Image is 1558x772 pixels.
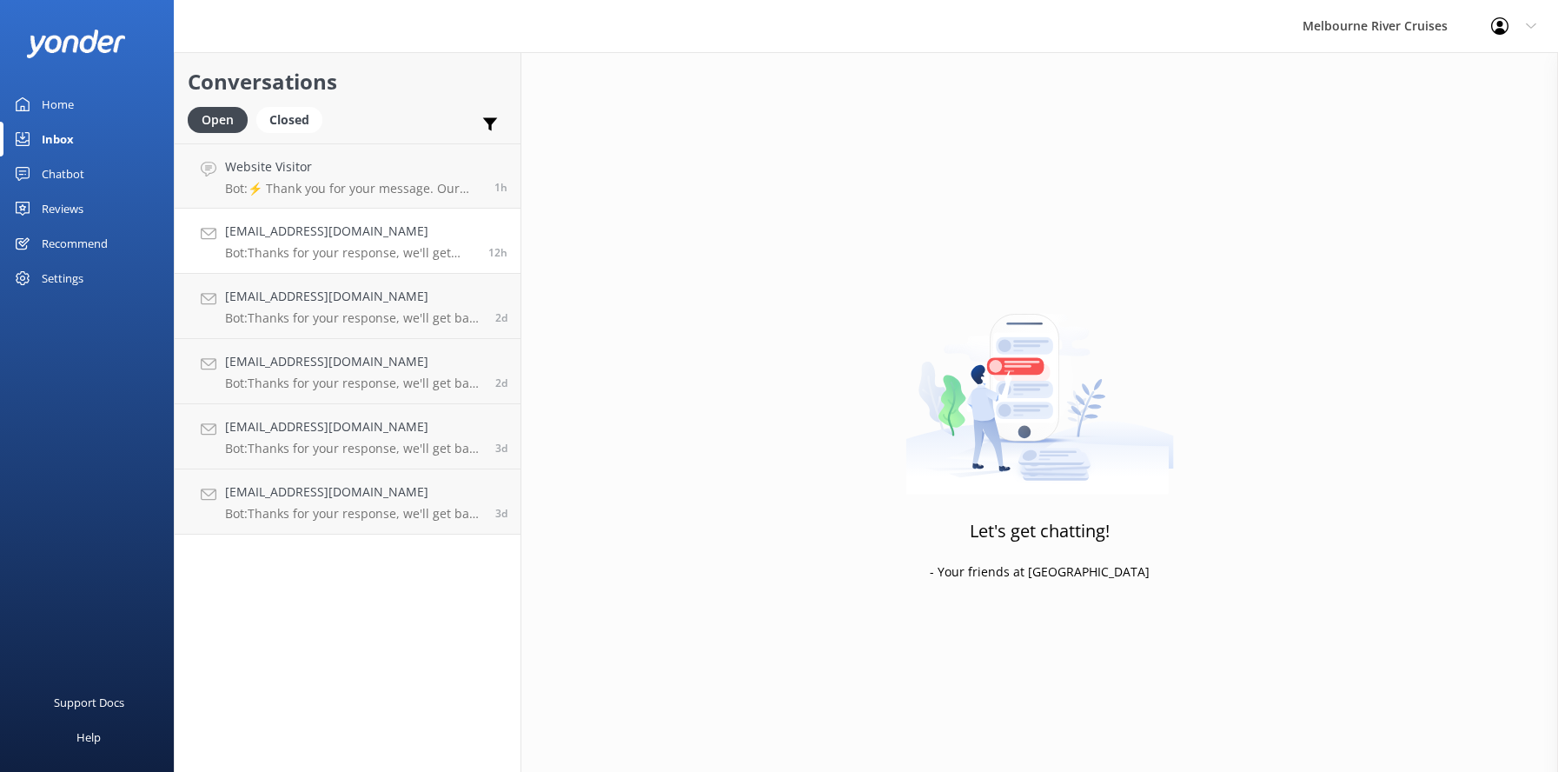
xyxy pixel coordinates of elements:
[188,110,256,129] a: Open
[225,181,481,196] p: Bot: ⚡ Thank you for your message. Our office hours are Mon - Fri 9.30am - 5pm. We'll get back to...
[225,287,482,306] h4: [EMAIL_ADDRESS][DOMAIN_NAME]
[42,226,108,261] div: Recommend
[488,245,507,260] span: Sep 15 2025 12:47am (UTC +10:00) Australia/Sydney
[175,339,520,404] a: [EMAIL_ADDRESS][DOMAIN_NAME]Bot:Thanks for your response, we'll get back to you as soon as we can...
[495,376,507,390] span: Sep 12 2025 04:37pm (UTC +10:00) Australia/Sydney
[175,209,520,274] a: [EMAIL_ADDRESS][DOMAIN_NAME]Bot:Thanks for your response, we'll get back to you as soon as we can...
[42,87,74,122] div: Home
[970,517,1110,545] h3: Let's get chatting!
[225,417,482,436] h4: [EMAIL_ADDRESS][DOMAIN_NAME]
[494,180,507,195] span: Sep 15 2025 11:14am (UTC +10:00) Australia/Sydney
[42,191,83,226] div: Reviews
[225,222,475,241] h4: [EMAIL_ADDRESS][DOMAIN_NAME]
[225,310,482,326] p: Bot: Thanks for your response, we'll get back to you as soon as we can during opening hours.
[256,110,331,129] a: Closed
[225,157,481,176] h4: Website Visitor
[26,30,126,58] img: yonder-white-logo.png
[225,482,482,502] h4: [EMAIL_ADDRESS][DOMAIN_NAME]
[42,261,83,296] div: Settings
[175,469,520,535] a: [EMAIL_ADDRESS][DOMAIN_NAME]Bot:Thanks for your response, we'll get back to you as soon as we can...
[495,506,507,521] span: Sep 11 2025 06:24pm (UTC +10:00) Australia/Sydney
[225,245,475,261] p: Bot: Thanks for your response, we'll get back to you as soon as we can during opening hours.
[225,506,482,522] p: Bot: Thanks for your response, we'll get back to you as soon as we can during opening hours.
[175,404,520,469] a: [EMAIL_ADDRESS][DOMAIN_NAME]Bot:Thanks for your response, we'll get back to you as soon as we can...
[225,376,482,391] p: Bot: Thanks for your response, we'll get back to you as soon as we can during opening hours.
[495,310,507,325] span: Sep 12 2025 05:14pm (UTC +10:00) Australia/Sydney
[188,107,248,133] div: Open
[225,352,482,371] h4: [EMAIL_ADDRESS][DOMAIN_NAME]
[256,107,322,133] div: Closed
[495,441,507,456] span: Sep 12 2025 11:57am (UTC +10:00) Australia/Sydney
[188,65,507,98] h2: Conversations
[175,143,520,209] a: Website VisitorBot:⚡ Thank you for your message. Our office hours are Mon - Fri 9.30am - 5pm. We'...
[905,277,1174,495] img: artwork of a man stealing a conversation from at giant smartphone
[930,562,1150,582] p: - Your friends at [GEOGRAPHIC_DATA]
[54,685,124,720] div: Support Docs
[175,274,520,339] a: [EMAIL_ADDRESS][DOMAIN_NAME]Bot:Thanks for your response, we'll get back to you as soon as we can...
[42,156,84,191] div: Chatbot
[76,720,101,755] div: Help
[42,122,74,156] div: Inbox
[225,441,482,456] p: Bot: Thanks for your response, we'll get back to you as soon as we can during opening hours.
